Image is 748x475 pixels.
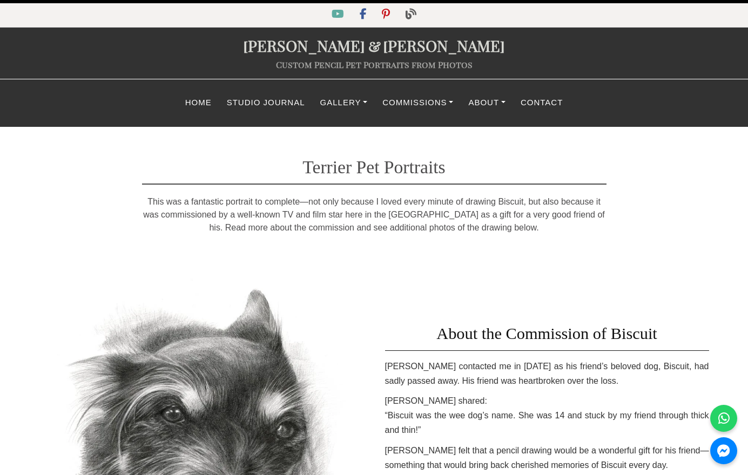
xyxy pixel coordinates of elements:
[142,195,607,234] p: This was a fantastic portrait to complete—not only because I loved every minute of drawing Biscui...
[313,92,375,113] a: Gallery
[385,359,709,388] p: [PERSON_NAME] contacted me in [DATE] as his friend’s beloved dog, Biscuit, had sadly passed away....
[710,405,737,432] a: WhatsApp
[353,10,375,19] a: Facebook
[375,10,399,19] a: Pinterest
[385,411,709,435] q: Biscuit was the wee dog’s name. She was 14 and stuck by my friend through thick and thin!
[178,92,219,113] a: Home
[513,92,570,113] a: Contact
[219,92,313,113] a: Studio Journal
[399,10,423,19] a: Blog
[243,35,505,56] a: [PERSON_NAME]&[PERSON_NAME]
[142,140,607,185] h1: Terrier Pet Portraits
[710,437,737,464] a: Messenger
[385,313,709,351] h2: About the Commission of Biscuit
[325,10,353,19] a: YouTube
[276,59,473,70] a: Custom Pencil Pet Portraits from Photos
[385,443,709,472] p: [PERSON_NAME] felt that a pencil drawing would be a wonderful gift for his friend—something that ...
[375,92,461,113] a: Commissions
[365,35,383,56] span: &
[385,393,709,438] p: [PERSON_NAME] shared:
[461,92,513,113] a: About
